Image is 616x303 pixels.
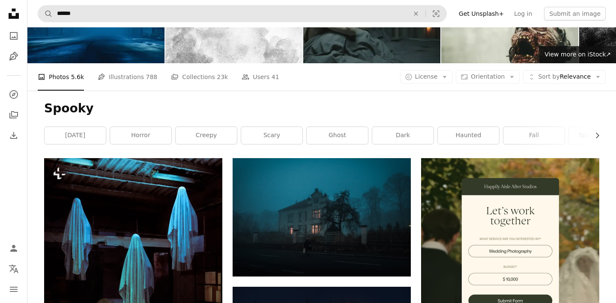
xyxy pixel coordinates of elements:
span: Sort by [538,73,559,80]
a: [DATE] [45,127,106,144]
span: License [415,73,438,80]
img: person walking towards house [233,158,411,277]
a: scary [241,127,302,144]
a: Log in [509,7,537,21]
a: person walking towards house [233,213,411,221]
span: Relevance [538,73,591,81]
span: 23k [217,72,228,82]
form: Find visuals sitewide [38,5,447,22]
a: Explore [5,86,22,103]
a: Home — Unsplash [5,5,22,24]
span: 788 [146,72,158,82]
a: Photos [5,27,22,44]
button: scroll list to the right [589,127,599,144]
a: Users 41 [242,63,279,91]
a: fall [503,127,565,144]
a: Download History [5,127,22,144]
span: View more on iStock ↗ [544,51,611,58]
button: Language [5,260,22,277]
a: a couple of ghost statues in a dark room [44,265,222,273]
a: Collections 23k [171,63,228,91]
a: Get Unsplash+ [454,7,509,21]
button: Submit an image [544,7,606,21]
button: Clear [407,6,425,22]
a: Illustrations 788 [98,63,157,91]
button: License [400,70,453,84]
a: View more on iStock↗ [539,46,616,63]
span: Orientation [471,73,505,80]
button: Search Unsplash [38,6,53,22]
a: creepy [176,127,237,144]
a: Collections [5,106,22,124]
button: Orientation [456,70,520,84]
button: Menu [5,281,22,298]
a: Illustrations [5,48,22,65]
button: Sort byRelevance [523,70,606,84]
a: dark [372,127,434,144]
button: Visual search [426,6,446,22]
a: ghost [307,127,368,144]
a: Log in / Sign up [5,240,22,257]
h1: Spooky [44,101,599,116]
a: horror [110,127,171,144]
span: 41 [272,72,279,82]
a: haunted [438,127,499,144]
